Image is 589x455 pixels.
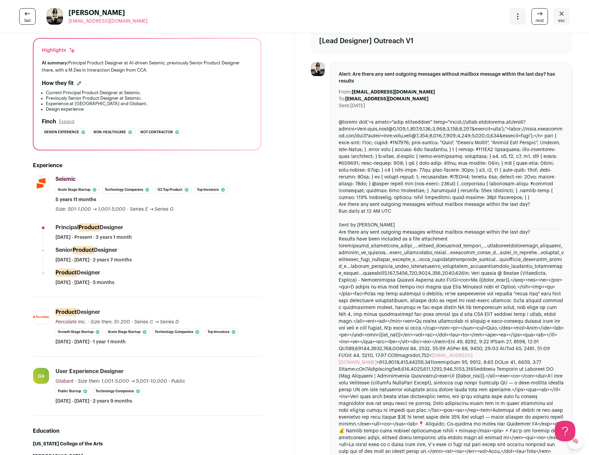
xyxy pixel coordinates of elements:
[55,308,77,316] mark: Product
[55,269,100,276] div: Designer
[73,246,94,254] mark: Product
[55,234,132,241] span: [DATE] - Present · 3 years 1 month
[152,328,202,336] li: Technology Companies
[88,320,130,324] span: · Size then: 51-200
[78,223,100,232] mark: Product
[510,8,526,25] button: Open dropdown
[33,442,103,446] strong: [US_STATE] College of the Arts
[55,279,114,286] span: [DATE] - [DATE] · 5 months
[127,206,128,213] span: ·
[339,102,350,109] dt: Sent:
[55,388,90,395] li: Public Startup
[33,316,49,318] img: d48d627143b41b3191c5ef2bf62aa1ae408f926890fde7fa44b31be9499c9b46.png
[33,175,49,191] img: 93fc504fd9869f1273297e6ffafc682d2a1942dd29680bbd74f585768776a7b7.png
[55,186,100,194] li: Scale Stage Startup
[171,379,185,384] span: Public
[536,18,544,23] span: next
[339,96,345,102] dt: To:
[19,8,36,25] a: last
[311,62,325,76] img: 026795e5ce579721cc0c95afb764b6a7280231b9b8852fdadaf302806c826901
[319,36,413,46] div: [Lead Designer] Outreach V1
[33,427,261,435] h2: Education
[531,8,548,25] a: next
[345,97,428,101] b: [EMAIL_ADDRESS][DOMAIN_NAME]
[47,8,63,25] img: 026795e5ce579721cc0c95afb764b6a7280231b9b8852fdadaf302806c826901
[55,246,117,254] div: Senior Designer
[567,433,584,450] a: 🧠
[42,118,56,126] h2: Finch
[55,196,96,203] span: 5 years 11 months
[140,129,173,136] span: Not contractor
[350,102,365,109] dd: [DATE]
[205,328,239,336] li: Top Investors
[339,230,530,235] a: Are there any sent outgoing messages without mailbox message within the last day?
[55,320,86,324] span: Percolate Inc.
[352,90,435,95] b: [EMAIL_ADDRESS][DOMAIN_NAME]
[68,8,148,18] span: [PERSON_NAME]
[55,398,132,405] span: [DATE] - [DATE] · 2 years 9 months
[59,119,74,124] button: Expand
[46,107,252,112] li: Design experience
[68,19,148,24] span: [EMAIL_ADDRESS][DOMAIN_NAME]
[42,47,76,54] div: Highlights
[24,18,31,23] span: last
[93,388,143,395] li: Technology Companies
[131,319,133,325] span: ·
[55,207,126,212] span: Size: 501-1,000 → 1,001-5,000
[75,379,167,384] span: · Size then: 1,001-5,000 → 5,001-10,000
[195,186,228,194] li: Top Investors
[553,8,570,25] a: Close
[42,79,74,87] h2: How they fit
[102,186,152,194] li: Technology Companies
[55,368,124,375] div: User Experience Designer
[55,269,77,277] mark: Product
[339,89,352,96] dt: From:
[33,161,261,170] h2: Experience
[134,320,179,324] span: Series C → Series D
[46,101,252,107] li: Experience at [GEOGRAPHIC_DATA] and Globant.
[42,59,252,74] div: Principal Product Designer at AI-driven Seismic, previously Senior Product Designer there, with a...
[130,207,174,212] span: Series E → Series G
[339,202,530,207] a: Are there any sent outgoing messages without mailbox message within the last day?
[339,208,564,215] div: Run daily at 12 AM UTC
[168,378,170,385] span: ·
[46,96,252,101] li: Previously Senior Product Designer at Seismic.
[93,129,126,136] span: Non-healthcare
[46,90,252,96] li: Current Principal Product Designer at Seismic.
[55,176,76,182] span: Seismic
[55,224,123,231] div: Principal Designer
[105,328,150,336] li: Scale Stage Startup
[44,129,79,136] span: Design experience
[339,222,564,229] div: Sent by [PERSON_NAME]
[339,71,564,85] span: Alert: Are there any sent outgoing messages without mailbox message within the last day? has results
[558,18,565,23] span: esc
[555,421,575,441] iframe: Toggle Customer Support
[55,339,126,345] span: [DATE] - [DATE] · 1 year 1 month
[68,18,148,25] a: [EMAIL_ADDRESS][DOMAIN_NAME]
[55,257,132,263] span: [DATE] - [DATE] · 2 years 7 months
[55,379,74,384] span: Globant
[33,368,49,384] img: 7538bbf41ee5ea6be8c369f683b818227684986915017ef542469f1fe91b22e8.jpg
[55,308,100,316] div: Designer
[55,328,103,336] li: Growth Stage Startup
[155,186,192,194] li: G2 Top Product
[42,61,68,65] span: AI summary:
